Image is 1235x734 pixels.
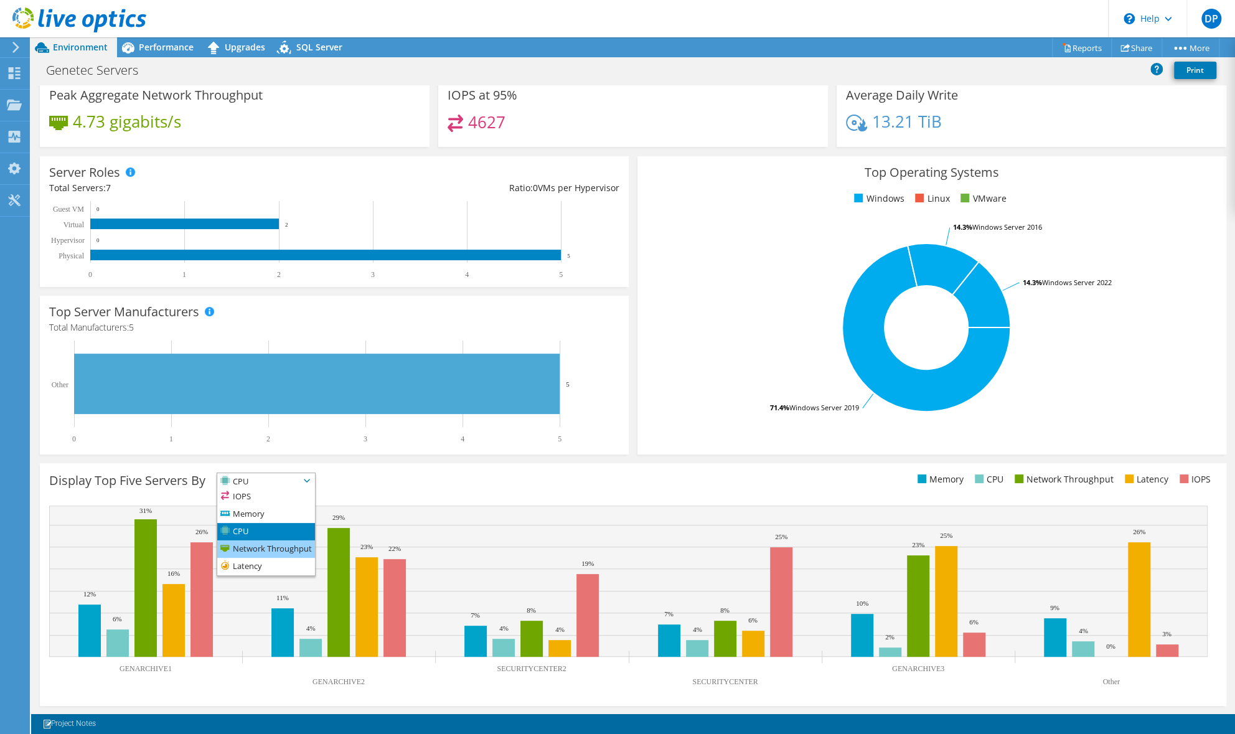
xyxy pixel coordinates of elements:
[49,305,199,319] h3: Top Server Manufacturers
[59,252,84,260] text: Physical
[217,506,315,523] li: Memory
[581,560,594,567] text: 19%
[106,182,111,194] span: 7
[1201,9,1221,29] span: DP
[957,192,1006,205] li: VMware
[972,473,1003,486] li: CPU
[96,237,100,243] text: 0
[332,514,345,521] text: 29%
[1050,604,1059,611] text: 9%
[789,403,859,412] tspan: Windows Server 2019
[217,488,315,506] li: IOPS
[96,206,100,212] text: 0
[914,473,964,486] li: Memory
[912,192,949,205] li: Linux
[770,403,789,412] tspan: 71.4%
[748,616,758,624] text: 6%
[49,181,334,195] div: Total Servers:
[83,590,96,598] text: 12%
[139,41,194,53] span: Performance
[559,270,563,279] text: 5
[533,182,538,194] span: 0
[527,606,536,614] text: 8%
[371,270,375,279] text: 3
[1111,38,1162,57] a: Share
[113,615,122,623] text: 6%
[1079,627,1088,634] text: 4%
[225,41,265,53] span: Upgrades
[846,88,958,102] h3: Average Daily Write
[266,435,270,443] text: 2
[169,435,173,443] text: 1
[1174,62,1216,79] a: Print
[285,222,288,228] text: 2
[953,222,972,232] tspan: 14.3%
[52,380,68,389] text: Other
[129,321,134,333] span: 5
[1052,38,1112,57] a: Reports
[1042,278,1112,287] tspan: Windows Server 2022
[1133,528,1145,535] text: 26%
[1162,38,1219,57] a: More
[885,633,895,641] text: 2%
[120,664,172,673] text: GENARCHIVE1
[499,624,509,632] text: 4%
[775,533,787,540] text: 25%
[49,88,263,102] h3: Peak Aggregate Network Throughput
[53,205,84,214] text: Guest VM
[312,677,365,686] text: GENARCHIVE2
[49,321,619,334] h4: Total Manufacturers:
[558,435,561,443] text: 5
[1023,278,1042,287] tspan: 14.3%
[217,540,315,558] li: Network Throughput
[34,716,105,732] a: Project Notes
[72,435,76,443] text: 0
[217,523,315,540] li: CPU
[217,558,315,575] li: Latency
[296,41,342,53] span: SQL Server
[40,64,157,77] h1: Genetec Servers
[306,624,316,632] text: 4%
[465,270,469,279] text: 4
[1162,630,1172,638] text: 3%
[139,507,152,514] text: 31%
[182,270,186,279] text: 1
[461,435,464,443] text: 4
[647,166,1217,179] h3: Top Operating Systems
[360,543,373,550] text: 23%
[892,664,944,673] text: GENARCHIVE3
[972,222,1042,232] tspan: Windows Server 2016
[912,541,924,548] text: 23%
[468,115,505,129] h4: 4627
[692,677,758,686] text: SECURITYCENTER
[471,611,480,619] text: 7%
[566,380,570,388] text: 5
[1106,642,1115,650] text: 0%
[664,610,674,618] text: 7%
[167,570,180,577] text: 16%
[851,192,904,205] li: Windows
[969,618,979,626] text: 6%
[555,626,565,633] text: 4%
[276,594,289,601] text: 11%
[217,473,299,488] span: CPU
[364,435,367,443] text: 3
[1012,473,1114,486] li: Network Throughput
[856,600,868,607] text: 10%
[63,220,85,229] text: Virtual
[1176,473,1211,486] li: IOPS
[277,270,281,279] text: 2
[1124,13,1135,24] svg: \n
[940,532,952,539] text: 25%
[1122,473,1168,486] li: Latency
[88,270,92,279] text: 0
[720,606,730,614] text: 8%
[448,88,517,102] h3: IOPS at 95%
[195,528,208,535] text: 26%
[567,253,570,259] text: 5
[334,181,619,195] div: Ratio: VMs per Hypervisor
[872,115,942,128] h4: 13.21 TiB
[73,115,181,128] h4: 4.73 gigabits/s
[1102,677,1119,686] text: Other
[49,166,120,179] h3: Server Roles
